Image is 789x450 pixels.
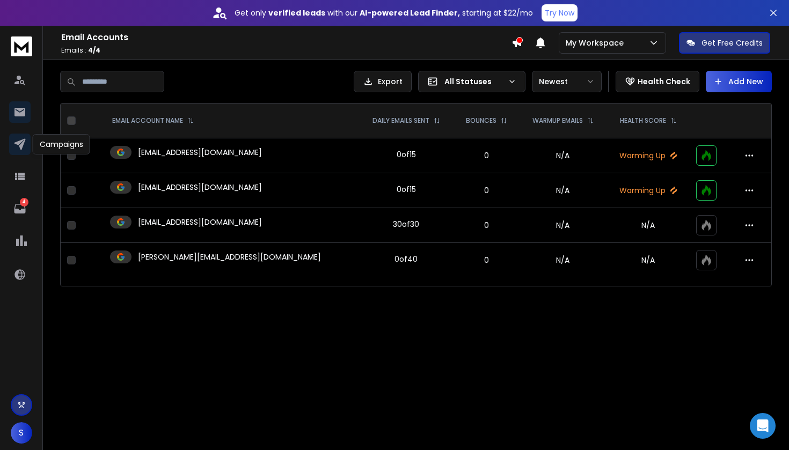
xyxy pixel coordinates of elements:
p: Health Check [638,76,690,87]
p: Try Now [545,8,574,18]
p: 0 [460,220,513,231]
p: N/A [613,220,683,231]
td: N/A [519,243,607,278]
p: DAILY EMAILS SENT [372,116,429,125]
p: 4 [20,198,28,206]
button: Newest [532,71,602,92]
p: My Workspace [566,38,628,48]
p: 0 [460,185,513,196]
p: N/A [613,255,683,265]
p: 0 [460,150,513,161]
button: Get Free Credits [679,32,770,54]
p: Get Free Credits [702,38,763,48]
p: WARMUP EMAILS [532,116,583,125]
div: EMAIL ACCOUNT NAME [112,116,194,125]
strong: AI-powered Lead Finder, [360,8,460,18]
p: Get only with our starting at $22/mo [235,8,533,18]
div: Campaigns [33,134,90,154]
p: [EMAIL_ADDRESS][DOMAIN_NAME] [138,182,262,193]
h1: Email Accounts [61,31,512,44]
button: Try Now [542,4,578,21]
button: S [11,422,32,444]
button: Health Check [616,71,699,92]
a: 4 [9,198,31,219]
p: [EMAIL_ADDRESS][DOMAIN_NAME] [138,147,262,158]
div: 30 of 30 [393,219,419,230]
td: N/A [519,208,607,243]
img: logo [11,36,32,56]
strong: verified leads [268,8,325,18]
p: [EMAIL_ADDRESS][DOMAIN_NAME] [138,217,262,227]
button: Export [354,71,412,92]
p: Emails : [61,46,512,55]
span: 4 / 4 [88,46,100,55]
p: All Statuses [444,76,503,87]
p: Warming Up [613,150,683,161]
p: 0 [460,255,513,265]
p: HEALTH SCORE [620,116,666,125]
p: Warming Up [613,185,683,196]
p: BOUNCES [466,116,496,125]
div: Open Intercom Messenger [750,413,776,439]
div: 0 of 40 [394,254,418,264]
div: 0 of 15 [397,149,416,160]
div: 0 of 15 [397,184,416,195]
td: N/A [519,173,607,208]
button: Add New [706,71,772,92]
td: N/A [519,138,607,173]
p: [PERSON_NAME][EMAIL_ADDRESS][DOMAIN_NAME] [138,252,321,262]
